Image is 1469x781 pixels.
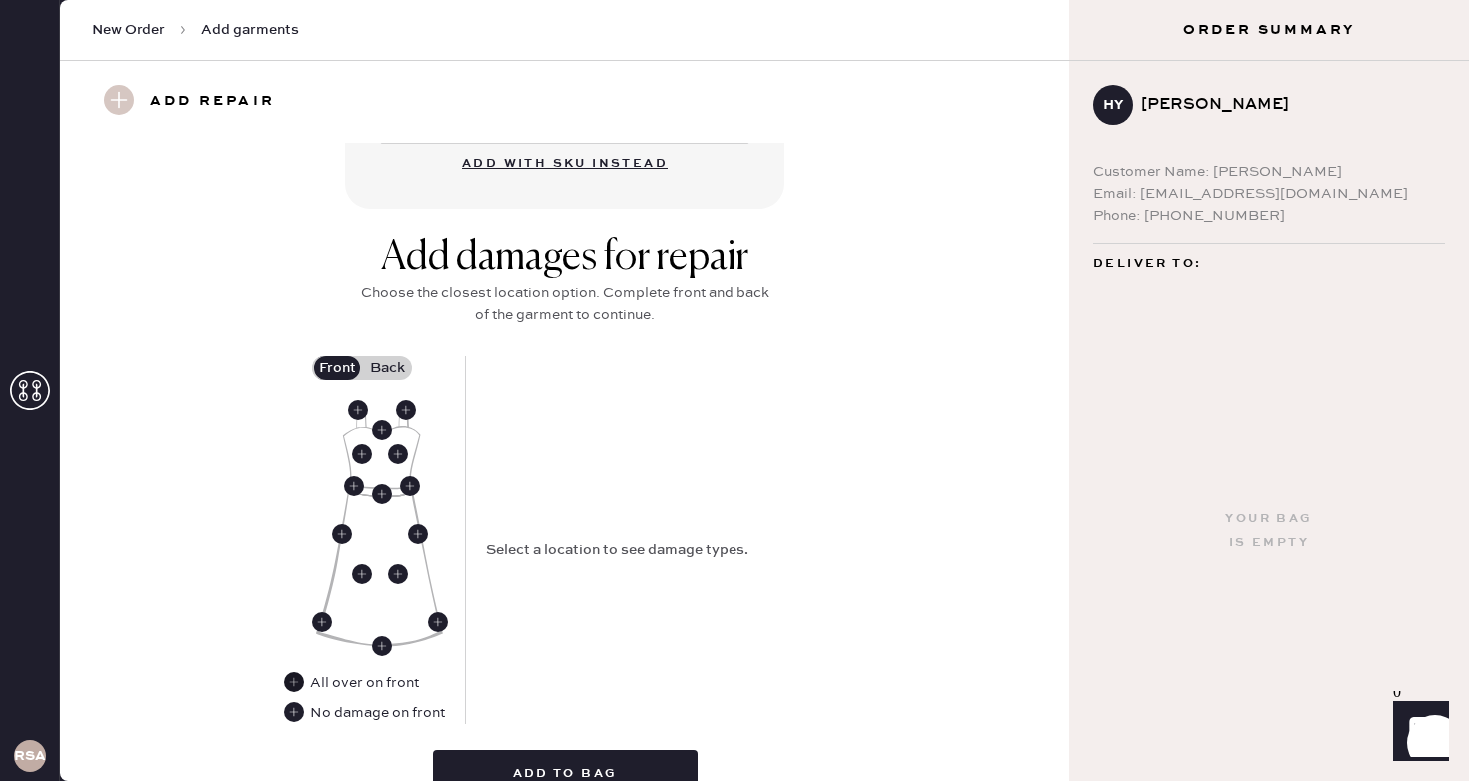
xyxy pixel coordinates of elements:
[348,400,368,420] div: Front Right Straps
[344,476,364,496] div: Front Right Waistband
[284,672,421,694] div: All over on front
[284,702,445,724] div: No damage on front
[1093,161,1445,183] div: Customer Name: [PERSON_NAME]
[1103,98,1123,112] h3: hy
[312,612,332,632] div: Front Right Side Seam
[352,444,372,464] div: Front Right Body
[408,524,428,544] div: Front Left Side Seam
[1069,20,1469,40] h3: Order Summary
[1093,252,1201,276] span: Deliver to:
[201,20,299,40] span: Add garments
[428,612,448,632] div: Front Left Side Seam
[316,404,443,647] img: Garment image
[450,144,680,184] button: Add with SKU instead
[372,636,392,656] div: Front Center Hem
[355,282,774,326] div: Choose the closest location option. Complete front and back of the garment to continue.
[355,234,774,282] div: Add damages for repair
[400,476,420,496] div: Front Left Waistband
[1093,205,1445,227] div: Phone: [PHONE_NUMBER]
[388,444,408,464] div: Front Left Body
[1093,276,1445,326] div: [STREET_ADDRESS] ridgefield , NJ 07657
[352,564,372,584] div: Front Right Skirt Body
[332,524,352,544] div: Front Right Side Seam
[1225,507,1312,555] div: Your bag is empty
[92,20,165,40] span: New Order
[150,85,275,119] h3: Add repair
[1093,183,1445,205] div: Email: [EMAIL_ADDRESS][DOMAIN_NAME]
[310,702,445,724] div: No damage on front
[388,564,408,584] div: Front Left Skirt Body
[312,356,362,380] label: Front
[1141,93,1429,117] div: [PERSON_NAME]
[396,400,416,420] div: Front Left Straps
[310,672,419,694] div: All over on front
[1374,691,1460,777] iframe: Front Chat
[14,749,46,763] h3: RSA
[486,539,748,561] div: Select a location to see damage types.
[372,420,392,440] div: Front Center Neckline
[372,484,392,504] div: Front Center Waistband
[362,356,412,380] label: Back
